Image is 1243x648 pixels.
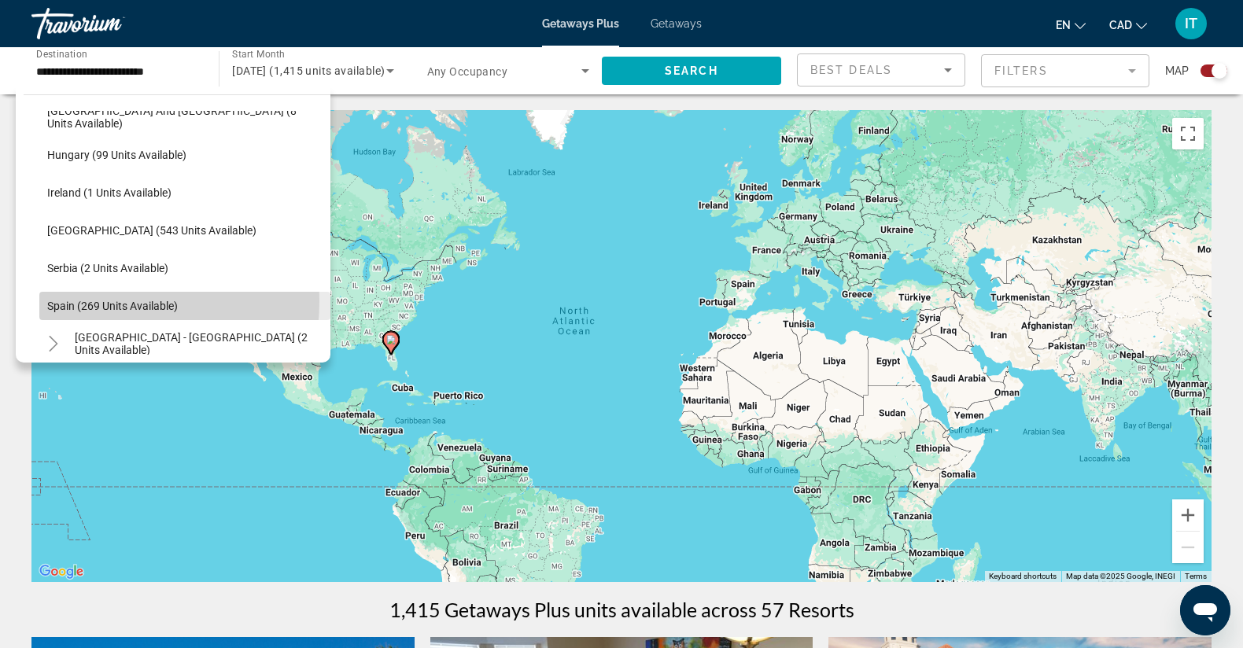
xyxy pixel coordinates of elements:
span: Map data ©2025 Google, INEGI [1066,572,1175,580]
span: Start Month [232,49,285,60]
span: Map [1165,60,1189,82]
h1: 1,415 Getaways Plus units available across 57 Resorts [389,598,854,621]
button: Ireland (1 units available) [39,179,330,207]
a: Getaways Plus [542,17,619,30]
button: Toggle fullscreen view [1172,118,1204,149]
span: Serbia (2 units available) [47,262,168,274]
a: Terms (opens in new tab) [1185,572,1207,580]
button: User Menu [1171,7,1212,40]
a: Getaways [651,17,702,30]
button: [GEOGRAPHIC_DATA] (543 units available) [39,216,330,245]
span: Ireland (1 units available) [47,186,172,199]
span: [GEOGRAPHIC_DATA] - [GEOGRAPHIC_DATA] (2 units available) [75,331,323,356]
button: Change currency [1109,13,1147,36]
span: [GEOGRAPHIC_DATA] (543 units available) [47,224,256,237]
img: Google [35,561,87,582]
button: Zoom in [1172,499,1204,531]
button: Spain (269 units available) [39,292,330,320]
span: Spain (269 units available) [47,300,178,312]
span: Search [665,64,718,77]
span: [DATE] (1,415 units available) [232,64,385,77]
span: CAD [1109,19,1132,31]
span: Any Occupancy [427,65,508,78]
span: Best Deals [810,64,892,76]
button: Filter [981,53,1149,88]
button: Serbia (2 units available) [39,254,330,282]
button: Toggle Spain - Canary Islands (2 units available) [39,330,67,358]
iframe: Button to launch messaging window [1180,585,1230,635]
button: Change language [1056,13,1086,36]
button: [GEOGRAPHIC_DATA] and [GEOGRAPHIC_DATA] (8 units available) [39,103,330,131]
button: Search [602,57,781,85]
a: Open this area in Google Maps (opens a new window) [35,561,87,582]
button: Keyboard shortcuts [989,571,1057,582]
span: Hungary (99 units available) [47,149,186,161]
span: [GEOGRAPHIC_DATA] and [GEOGRAPHIC_DATA] (8 units available) [47,105,323,130]
span: Destination [36,48,87,59]
button: Zoom out [1172,532,1204,563]
span: IT [1185,16,1197,31]
span: en [1056,19,1071,31]
a: Travorium [31,3,189,44]
button: Hungary (99 units available) [39,141,330,169]
mat-select: Sort by [810,61,952,79]
button: [GEOGRAPHIC_DATA] - [GEOGRAPHIC_DATA] (2 units available) [67,330,330,358]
